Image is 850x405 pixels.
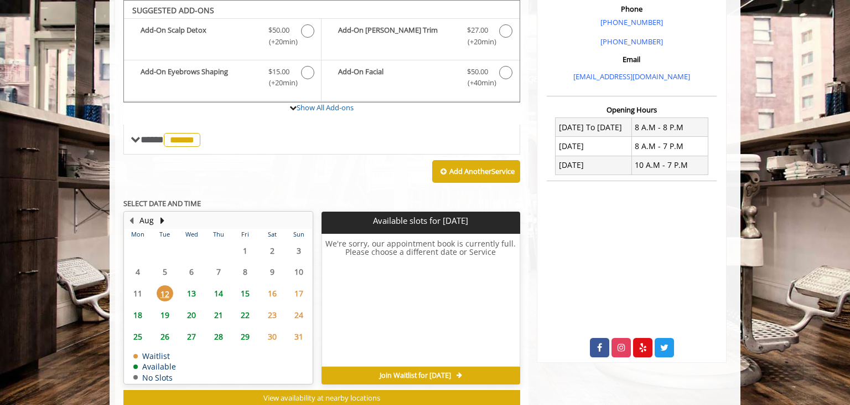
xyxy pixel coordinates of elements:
[210,307,227,323] span: 21
[157,285,173,301] span: 12
[263,36,296,48] span: (+20min )
[631,118,708,137] td: 8 A.M - 8 P.M
[183,285,200,301] span: 13
[157,329,173,345] span: 26
[210,285,227,301] span: 14
[286,229,313,240] th: Sun
[327,24,514,50] label: Add-On Beard Trim
[380,371,451,380] span: Join Waitlist for [DATE]
[178,326,205,347] td: Select day27
[157,307,173,323] span: 19
[291,329,307,345] span: 31
[232,229,258,240] th: Fri
[183,307,200,323] span: 20
[125,229,151,240] th: Mon
[327,66,514,92] label: Add-On Facial
[461,77,494,89] span: (+40min )
[232,304,258,326] td: Select day22
[322,239,519,362] h6: We're sorry, our appointment book is currently full. Please choose a different date or Service
[573,71,690,81] a: [EMAIL_ADDRESS][DOMAIN_NAME]
[237,329,253,345] span: 29
[291,285,307,301] span: 17
[556,137,632,156] td: [DATE]
[258,283,285,304] td: Select day16
[286,304,313,326] td: Select day24
[291,307,307,323] span: 24
[264,307,281,323] span: 23
[467,66,488,78] span: $50.00
[205,326,231,347] td: Select day28
[151,304,178,326] td: Select day19
[600,17,663,27] a: [PHONE_NUMBER]
[129,307,146,323] span: 18
[151,283,178,304] td: Select day12
[263,393,380,403] span: View availability at nearby locations
[133,373,176,382] td: No Slots
[129,329,146,345] span: 25
[133,362,176,371] td: Available
[183,329,200,345] span: 27
[326,216,515,225] p: Available slots for [DATE]
[123,198,201,208] b: SELECT DATE AND TIME
[631,137,708,156] td: 8 A.M - 7 P.M
[600,37,663,47] a: [PHONE_NUMBER]
[338,24,455,48] b: Add-On [PERSON_NAME] Trim
[547,106,717,114] h3: Opening Hours
[127,214,136,227] button: Previous Month
[556,156,632,175] td: [DATE]
[268,24,289,36] span: $50.00
[461,36,494,48] span: (+20min )
[286,326,313,347] td: Select day31
[264,285,281,301] span: 16
[151,326,178,347] td: Select day26
[151,229,178,240] th: Tue
[133,352,176,360] td: Waitlist
[268,66,289,78] span: $15.00
[210,329,227,345] span: 28
[178,283,205,304] td: Select day13
[286,283,313,304] td: Select day17
[205,283,231,304] td: Select day14
[297,102,354,112] a: Show All Add-ons
[237,307,253,323] span: 22
[141,24,257,48] b: Add-On Scalp Detox
[258,304,285,326] td: Select day23
[125,326,151,347] td: Select day25
[125,304,151,326] td: Select day18
[232,326,258,347] td: Select day29
[232,283,258,304] td: Select day15
[449,166,515,176] b: Add Another Service
[178,304,205,326] td: Select day20
[631,156,708,175] td: 10 A.M - 7 P.M
[132,5,214,16] b: SUGGESTED ADD-ONS
[550,5,714,13] h3: Phone
[141,66,257,89] b: Add-On Eyebrows Shaping
[432,160,520,183] button: Add AnotherService
[556,118,632,137] td: [DATE] To [DATE]
[139,214,154,227] button: Aug
[158,214,167,227] button: Next Month
[205,229,231,240] th: Thu
[338,66,455,89] b: Add-On Facial
[129,66,315,92] label: Add-On Eyebrows Shaping
[258,229,285,240] th: Sat
[129,24,315,50] label: Add-On Scalp Detox
[258,326,285,347] td: Select day30
[264,329,281,345] span: 30
[237,285,253,301] span: 15
[467,24,488,36] span: $27.00
[205,304,231,326] td: Select day21
[263,77,296,89] span: (+20min )
[550,55,714,63] h3: Email
[178,229,205,240] th: Wed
